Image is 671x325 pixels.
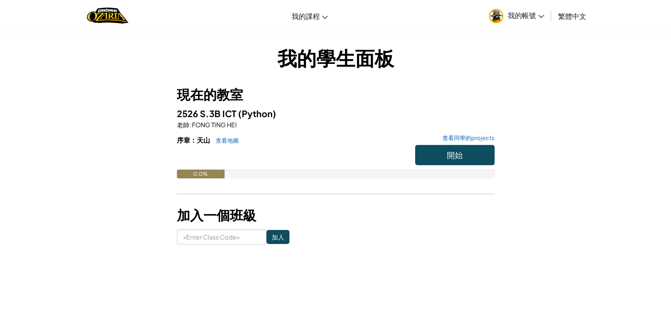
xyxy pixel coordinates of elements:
span: 繁體中文 [558,11,586,21]
img: Home [87,7,128,25]
span: 2526 S.3B ICT [177,108,238,119]
span: FONG TING HEI [191,121,237,129]
button: 開始 [415,145,495,165]
h3: 現在的教室 [177,85,495,104]
span: 序章：天山 [177,136,211,144]
a: 我的課程 [287,4,332,28]
a: 我的帳號 [484,2,548,30]
span: 老師 [177,121,189,129]
span: : [189,121,191,129]
a: 查看地圖 [211,137,239,144]
input: <Enter Class Code> [177,229,266,244]
span: 我的課程 [292,11,320,21]
span: 開始 [447,150,463,160]
h3: 加入一個班級 [177,205,495,225]
a: 查看同學的projects [438,135,495,141]
input: 加入 [266,230,289,244]
span: 我的帳號 [508,11,544,20]
div: 0.0% [177,170,225,178]
img: avatar [489,9,503,23]
span: (Python) [238,108,276,119]
h1: 我的學生面板 [177,44,495,71]
a: 繁體中文 [554,4,591,28]
a: Ozaria by CodeCombat logo [87,7,128,25]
